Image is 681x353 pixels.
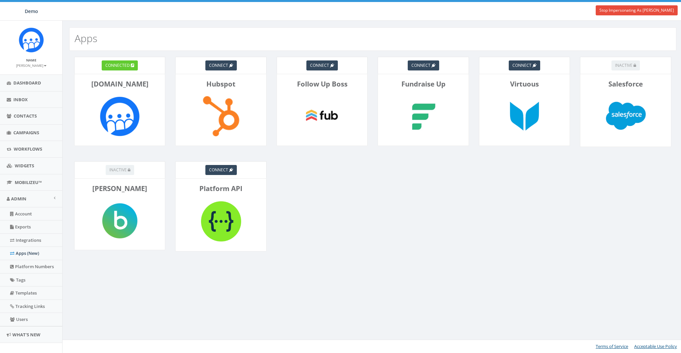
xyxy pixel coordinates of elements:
span: Inbox [13,97,28,103]
span: inactive [109,167,127,173]
span: Campaigns [13,130,39,136]
button: inactive [106,165,134,175]
span: Demo [25,8,38,14]
img: Rally.so-logo [96,92,144,140]
span: Dashboard [13,80,41,86]
a: connect [509,60,540,70]
span: connected [105,62,130,68]
span: Widgets [15,163,34,169]
small: [PERSON_NAME] [16,63,46,68]
span: What's New [12,332,40,338]
h2: Apps [75,33,97,44]
p: Fundraise Up [383,79,463,89]
a: connect [408,60,439,70]
img: Blackbaud-logo [96,197,144,245]
small: Name [26,58,36,62]
a: connect [306,60,338,70]
a: Terms of Service [596,343,628,349]
p: Hubspot [181,79,261,89]
img: Platform API-logo [197,197,245,246]
span: Admin [11,196,26,202]
a: connect [205,165,237,175]
p: Platform API [181,184,261,193]
span: connect [512,62,531,68]
img: Fundraise Up-logo [399,92,448,140]
img: Follow Up Boss-logo [298,92,346,140]
span: MobilizeU™ [15,179,42,185]
img: Hubspot-logo [197,92,245,140]
span: connect [411,62,430,68]
p: [PERSON_NAME] [80,184,160,193]
p: Salesforce [585,79,666,89]
p: Follow Up Boss [282,79,362,89]
button: inactive [611,60,640,70]
span: connect [209,62,228,68]
span: inactive [615,62,633,68]
span: connect [209,167,228,173]
a: connected [102,60,138,70]
a: [PERSON_NAME] [16,62,46,68]
p: [DOMAIN_NAME] [80,79,160,89]
span: Contacts [14,113,37,119]
img: Icon_1.png [19,27,44,52]
a: connect [205,60,237,70]
img: Virtuous-logo [500,92,549,140]
a: Acceptable Use Policy [634,343,677,349]
p: Virtuous [484,79,565,89]
span: connect [310,62,329,68]
span: Workflows [14,146,42,152]
img: Salesforce-logo [602,92,650,142]
a: Stop Impersonating As [PERSON_NAME] [596,5,678,15]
